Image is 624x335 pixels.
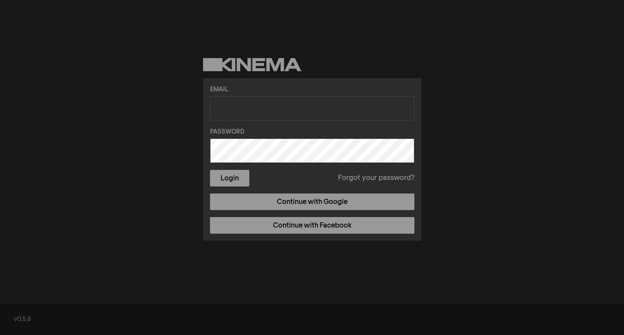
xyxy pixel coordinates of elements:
[210,193,414,210] a: Continue with Google
[210,170,249,186] button: Login
[210,217,414,234] a: Continue with Facebook
[210,85,414,94] label: Email
[338,173,414,183] a: Forgot your password?
[14,315,610,324] div: v0.5.8
[210,128,414,137] label: Password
